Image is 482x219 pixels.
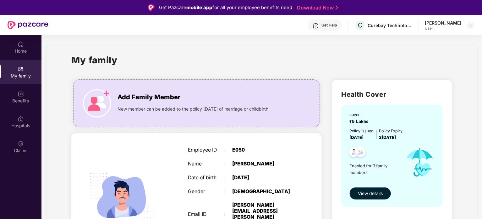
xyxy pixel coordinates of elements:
[223,161,232,167] div: :
[223,189,232,195] div: :
[118,92,180,102] span: Add Family Member
[223,211,232,217] div: :
[71,53,118,67] h1: My family
[159,4,292,11] div: Get Pazcare for all your employee benefits need
[188,147,223,153] div: Employee ID
[188,161,223,167] div: Name
[379,135,396,140] span: 3[DATE]
[83,89,111,118] img: icon
[349,128,374,134] div: Policy issued
[232,161,294,167] div: [PERSON_NAME]
[358,21,363,29] span: C
[349,112,371,118] div: cover
[341,89,443,100] h2: Health Cover
[425,20,461,26] div: [PERSON_NAME]
[336,4,338,11] img: Stroke
[118,106,270,112] span: New member can be added to the policy [DATE] of marriage or childbirth.
[188,211,223,217] div: Email ID
[148,4,155,11] img: Logo
[349,163,400,176] span: Enabled for 3 family members
[18,91,24,97] img: svg+xml;base64,PHN2ZyBpZD0iQmVuZWZpdHMiIHhtbG5zPSJodHRwOi8vd3d3LnczLm9yZy8yMDAwL3N2ZyIgd2lkdGg9Ij...
[297,4,336,11] a: Download Now
[18,66,24,72] img: svg+xml;base64,PHN2ZyB3aWR0aD0iMjAiIGhlaWdodD0iMjAiIHZpZXdCb3g9IjAgMCAyMCAyMCIgZmlsbD0ibm9uZSIgeG...
[400,141,440,184] img: icon
[18,41,24,47] img: svg+xml;base64,PHN2ZyBpZD0iSG9tZSIgeG1sbnM9Imh0dHA6Ly93d3cudzMub3JnLzIwMDAvc3ZnIiB3aWR0aD0iMjAiIG...
[313,23,319,29] img: svg+xml;base64,PHN2ZyBpZD0iSGVscC0zMngzMiIgeG1sbnM9Imh0dHA6Ly93d3cudzMub3JnLzIwMDAvc3ZnIiB3aWR0aD...
[379,128,403,134] div: Policy Expiry
[232,189,294,195] div: [DEMOGRAPHIC_DATA]
[223,147,232,153] div: :
[425,26,461,31] div: User
[349,135,364,140] span: [DATE]
[18,116,24,122] img: svg+xml;base64,PHN2ZyBpZD0iSG9zcGl0YWxzIiB4bWxucz0iaHR0cDovL3d3dy53My5vcmcvMjAwMC9zdmciIHdpZHRoPS...
[346,145,362,161] img: svg+xml;base64,PHN2ZyB4bWxucz0iaHR0cDovL3d3dy53My5vcmcvMjAwMC9zdmciIHdpZHRoPSI0OC45NDMiIGhlaWdodD...
[232,147,294,153] div: E050
[186,4,212,10] strong: mobile app
[223,175,232,181] div: :
[8,21,48,29] img: New Pazcare Logo
[468,23,473,28] img: svg+xml;base64,PHN2ZyBpZD0iRHJvcGRvd24tMzJ4MzIiIHhtbG5zPSJodHRwOi8vd3d3LnczLm9yZy8yMDAwL3N2ZyIgd2...
[18,141,24,147] img: svg+xml;base64,PHN2ZyBpZD0iQ2xhaW0iIHhtbG5zPSJodHRwOi8vd3d3LnczLm9yZy8yMDAwL3N2ZyIgd2lkdGg9IjIwIi...
[232,175,294,181] div: [DATE]
[368,22,412,28] div: Curebay Technologies pvt ltd
[358,190,383,197] span: View details
[188,175,223,181] div: Date of birth
[321,23,337,28] div: Get Help
[188,189,223,195] div: Gender
[349,187,391,200] button: View details
[349,119,371,124] span: ₹5 Lakhs
[353,145,368,161] img: svg+xml;base64,PHN2ZyB4bWxucz0iaHR0cDovL3d3dy53My5vcmcvMjAwMC9zdmciIHdpZHRoPSI0OC45NDMiIGhlaWdodD...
